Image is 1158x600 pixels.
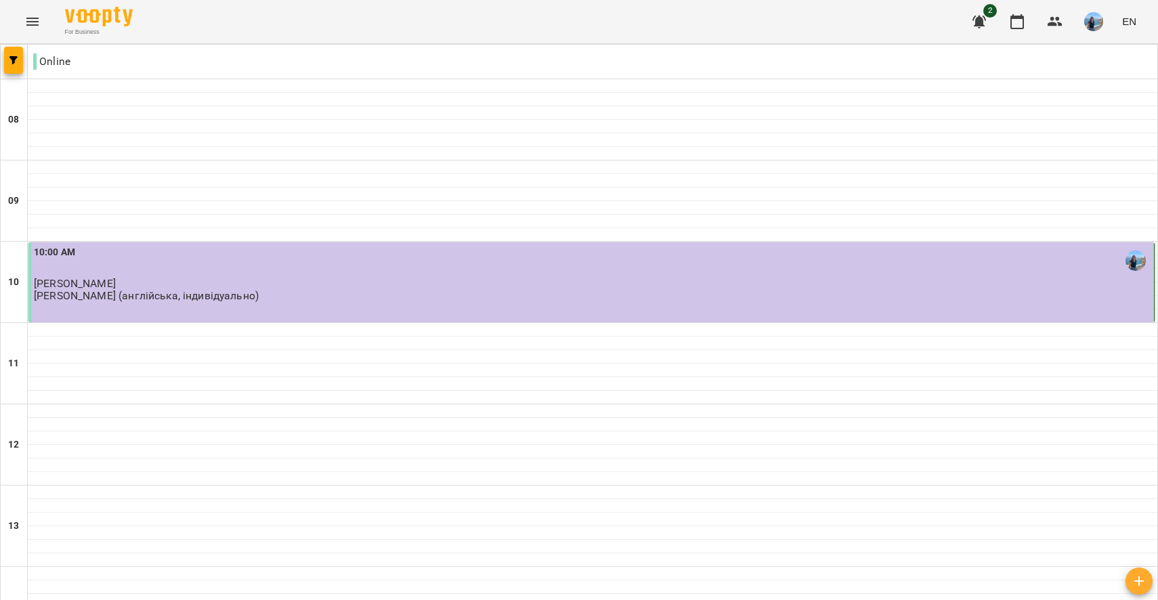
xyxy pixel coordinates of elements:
[65,28,133,37] span: For Business
[8,112,19,127] h6: 08
[1084,12,1103,31] img: 8b0d75930c4dba3d36228cba45c651ae.jpg
[1117,9,1142,34] button: EN
[8,275,19,290] h6: 10
[34,290,259,301] p: [PERSON_NAME] (англійська, індивідуально)
[1125,251,1146,271] img: Ковальовська Анастасія Вячеславівна (а)
[16,5,49,38] button: Menu
[1122,14,1136,28] span: EN
[8,356,19,371] h6: 11
[65,7,133,26] img: Voopty Logo
[8,519,19,534] h6: 13
[8,437,19,452] h6: 12
[33,53,70,70] p: Online
[34,277,116,290] span: [PERSON_NAME]
[983,4,997,18] span: 2
[8,194,19,209] h6: 09
[1125,567,1153,595] button: Add lesson
[34,245,75,260] label: 10:00 AM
